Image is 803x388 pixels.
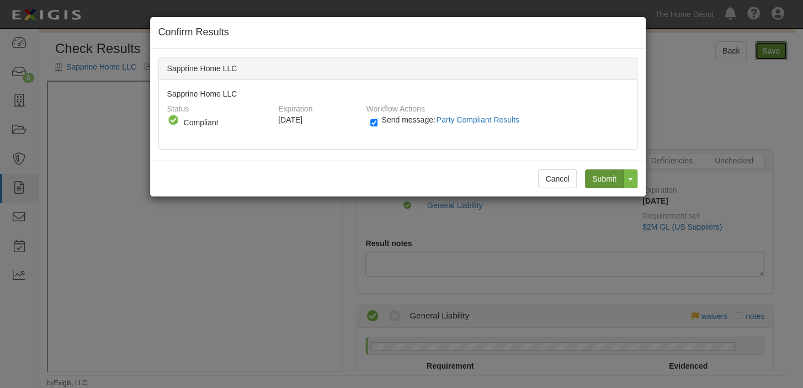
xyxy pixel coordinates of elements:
button: Cancel [538,169,577,188]
label: Workflow Actions [366,99,424,114]
h4: Confirm Results [158,25,637,40]
span: Send message: [381,115,523,124]
button: Send message: [435,113,524,127]
i: Compliant [167,114,179,126]
div: [DATE] [278,114,358,125]
div: Sapprine Home LLC [159,80,637,149]
div: Compliant [184,117,267,128]
input: Send message:Party Compliant Results [370,116,377,129]
span: Party Compliant Results [437,115,519,124]
label: Status [167,99,189,114]
label: Expiration [278,99,312,114]
div: Sapprine Home LLC [159,57,637,80]
input: Submit [585,169,624,188]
